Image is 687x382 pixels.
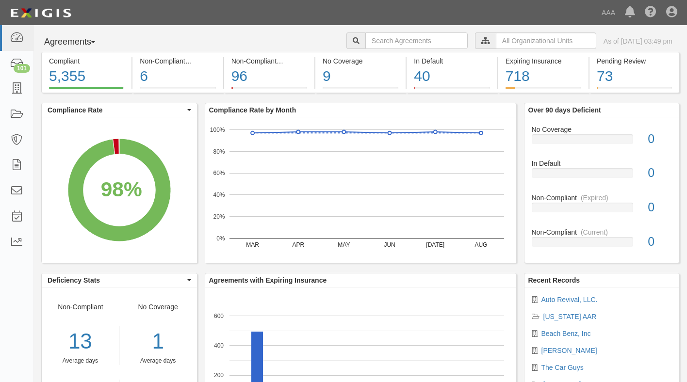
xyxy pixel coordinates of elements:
div: (Expired) [581,193,608,203]
a: Compliant5,355 [41,87,131,95]
div: Expiring Insurance [506,56,581,66]
div: 0 [640,233,679,251]
div: 13 [42,326,119,357]
b: Recent Records [528,276,580,284]
div: 6 [140,66,215,87]
text: 200 [213,372,223,379]
button: Compliance Rate [42,103,197,117]
div: 5,355 [49,66,124,87]
div: No Coverage [323,56,398,66]
a: No Coverage9 [315,87,406,95]
div: 40 [414,66,490,87]
input: All Organizational Units [496,32,596,49]
svg: A chart. [205,117,516,263]
b: Compliance Rate by Month [209,106,296,114]
text: MAR [246,241,259,248]
div: 96 [231,66,307,87]
text: [DATE] [426,241,444,248]
text: 0% [216,235,225,241]
a: The Car Guys [541,364,584,371]
div: 1 [127,326,190,357]
a: Non-Compliant(Expired)96 [224,87,314,95]
text: APR [292,241,304,248]
div: In Default [414,56,490,66]
div: Non-Compliant [524,193,680,203]
text: 40% [213,191,225,198]
a: Beach Benz, Inc [541,330,591,337]
div: Pending Review [597,56,672,66]
div: 0 [640,164,679,182]
div: 101 [14,64,30,73]
text: AUG [474,241,487,248]
text: MAY [338,241,350,248]
button: Deficiency Stats [42,273,197,287]
a: No Coverage0 [532,125,672,159]
a: Non-Compliant(Current)0 [532,227,672,255]
div: Non-Compliant (Current) [140,56,215,66]
div: Non-Compliant [524,227,680,237]
text: 600 [213,312,223,319]
a: Auto Revival, LLC. [541,296,598,303]
a: In Default40 [407,87,497,95]
button: Agreements [41,32,114,52]
text: 60% [213,170,225,176]
div: (Current) [189,56,216,66]
input: Search Agreements [365,32,468,49]
img: logo-5460c22ac91f19d4615b14bd174203de0afe785f0fc80cf4dbbc73dc1793850b.png [7,4,74,22]
a: AAA [597,3,620,22]
div: As of [DATE] 03:49 pm [604,36,672,46]
div: In Default [524,159,680,168]
text: JUN [384,241,395,248]
text: 20% [213,213,225,220]
div: (Current) [581,227,608,237]
div: Average days [127,357,190,365]
div: Average days [42,357,119,365]
div: No Coverage [524,125,680,134]
div: 0 [640,199,679,216]
a: [PERSON_NAME] [541,347,597,354]
a: Non-Compliant(Expired)0 [532,193,672,227]
a: Pending Review73 [589,87,680,95]
svg: A chart. [42,117,197,263]
a: Expiring Insurance718 [498,87,589,95]
a: [US_STATE] AAR [543,313,597,320]
span: Compliance Rate [48,105,185,115]
a: In Default0 [532,159,672,193]
b: Agreements with Expiring Insurance [209,276,327,284]
div: Non-Compliant (Expired) [231,56,307,66]
div: 0 [640,130,679,148]
text: 80% [213,148,225,155]
b: Over 90 days Deficient [528,106,601,114]
div: 9 [323,66,398,87]
span: Deficiency Stats [48,275,185,285]
i: Help Center - Complianz [645,7,656,18]
div: 73 [597,66,672,87]
div: 98% [101,175,142,204]
div: 718 [506,66,581,87]
div: (Expired) [280,56,308,66]
text: 400 [213,342,223,349]
div: Compliant [49,56,124,66]
a: Non-Compliant(Current)6 [132,87,223,95]
text: 100% [210,126,225,133]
